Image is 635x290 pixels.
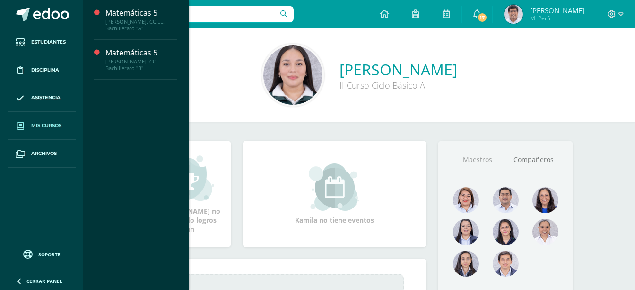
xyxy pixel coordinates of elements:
[505,148,561,172] a: Compañeros
[105,18,177,32] div: [PERSON_NAME]. CC.LL. Bachillerato "A"
[8,112,76,140] a: Mis cursos
[453,219,479,245] img: d792aa8378611bc2176bef7acb84e6b1.png
[530,6,584,15] span: [PERSON_NAME]
[8,84,76,112] a: Asistencia
[105,47,177,58] div: Matemáticas 5
[263,45,322,105] img: 369cf65c5fdae182196a39c891ac6577.png
[339,59,457,80] a: [PERSON_NAME]
[339,80,457,91] div: II Curso Ciclo Básico A
[477,12,487,23] span: 17
[8,56,76,84] a: Disciplina
[31,150,57,157] span: Archivos
[31,94,61,101] span: Asistencia
[493,219,519,245] img: 6bc5668d4199ea03c0854e21131151f7.png
[532,187,558,213] img: 4aef44b995f79eb6d25e8fea3fba8193.png
[493,251,519,277] img: 79615471927fb44a55a85da602df09cc.png
[530,14,584,22] span: Mi Perfil
[31,66,59,74] span: Disciplina
[493,187,519,213] img: 9a0812c6f881ddad7942b4244ed4a083.png
[31,122,61,129] span: Mis cursos
[26,278,62,284] span: Cerrar panel
[309,163,360,211] img: event_small.png
[11,247,72,260] a: Soporte
[89,6,294,22] input: Busca un usuario...
[105,8,177,32] a: Matemáticas 5[PERSON_NAME]. CC.LL. Bachillerato "A"
[8,140,76,168] a: Archivos
[38,251,61,258] span: Soporte
[453,251,479,277] img: 522dc90edefdd00265ec7718d30b3fcb.png
[105,8,177,18] div: Matemáticas 5
[504,5,523,24] img: f4fdcbb07cdf70817b6bca09634cd6d3.png
[532,219,558,245] img: d869f4b24ccbd30dc0e31b0593f8f022.png
[31,38,66,46] span: Estudiantes
[105,47,177,72] a: Matemáticas 5[PERSON_NAME]. CC.LL. Bachillerato "B"
[453,187,479,213] img: 915cdc7588786fd8223dd02568f7fda0.png
[8,28,76,56] a: Estudiantes
[105,58,177,72] div: [PERSON_NAME]. CC.LL. Bachillerato "B"
[450,148,505,172] a: Maestros
[287,163,382,225] div: Kamila no tiene eventos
